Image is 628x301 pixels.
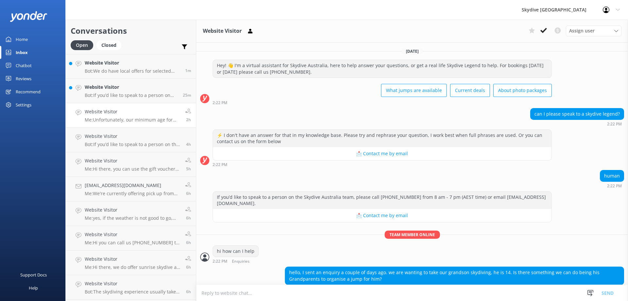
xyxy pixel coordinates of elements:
strong: 2:22 PM [213,163,227,167]
p: Bot: We do have local offers for selected locations. You can check out our current offers at [URL... [85,68,180,74]
span: Sep 24 2025 11:06am (UTC +10:00) Australia/Brisbane [186,264,191,270]
a: Website VisitorMe:Unfortunately, our minimum age for skydive is [DEMOGRAPHIC_DATA], so he is not ... [66,103,196,128]
div: Chatbot [16,59,32,72]
div: Closed [96,40,121,50]
div: Sep 24 2025 02:22pm (UTC +10:00) Australia/Brisbane [530,122,624,126]
div: Reviews [16,72,31,85]
button: 📩 Contact me by email [213,209,551,222]
strong: 2:22 PM [213,259,227,264]
div: Sep 24 2025 02:22pm (UTC +10:00) Australia/Brisbane [600,183,624,188]
a: Closed [96,41,125,48]
div: hello, I sent an enquiry a couple of days ago. we are wanting to take our grandson skydiving, he ... [285,267,624,284]
span: Sep 24 2025 11:05am (UTC +10:00) Australia/Brisbane [186,289,191,294]
span: Enquiries [232,259,250,264]
div: Open [71,40,93,50]
div: Help [29,281,38,294]
button: 📩 Contact me by email [213,147,551,160]
h4: [EMAIL_ADDRESS][DOMAIN_NAME] [85,182,180,189]
a: Website VisitorMe:Hi you can call us [PHONE_NUMBER] to connect to Mission beach team6h [66,226,196,251]
a: Website VisitorBot:If you’d like to speak to a person on the Skydive Australia team, please call ... [66,79,196,103]
div: Inbox [16,46,28,59]
h4: Website Visitor [85,59,180,66]
div: human [600,170,624,181]
h4: Website Visitor [85,255,180,263]
span: Sep 24 2025 04:45pm (UTC +10:00) Australia/Brisbane [183,92,191,98]
p: Bot: If you’d like to speak to a person on the Skydive Australia team, please call [PHONE_NUMBER]... [85,92,178,98]
a: Open [71,41,96,48]
strong: 2:22 PM [607,122,622,126]
p: Bot: If you’d like to speak to a person on the Skydive Australia team, please call [PHONE_NUMBER]... [85,141,181,147]
p: Me: Hi there, you can use the gift voucher before the expiry date to book for any further dates [85,166,180,172]
span: Sep 24 2025 01:03pm (UTC +10:00) Australia/Brisbane [186,141,191,147]
h4: Website Visitor [85,280,181,287]
p: Me: We're currently offering pick up from the majority of our locations. Please check with our te... [85,191,180,197]
p: Me: Hi you can call us [PHONE_NUMBER] to connect to Mission beach team [85,240,180,246]
div: Sep 24 2025 02:22pm (UTC +10:00) Australia/Brisbane [213,259,271,264]
p: Me: Hi there, we do offer sunrise skydive at [GEOGRAPHIC_DATA], but not guarantee for the sunset ... [85,264,180,270]
h2: Conversations [71,25,191,37]
a: Website VisitorBot:We do have local offers for selected locations. You can check out our current ... [66,54,196,79]
p: Me: yes, if the weather is not good to go, our team will contact you to rebook [85,215,180,221]
h3: Website Visitor [203,27,242,35]
div: Hey! 👋 I'm a virtual assistant for Skydive Australia, here to help answer your questions, or get ... [213,60,551,77]
span: Sep 24 2025 11:07am (UTC +10:00) Australia/Brisbane [186,240,191,245]
div: ⚡ I don't have an answer for that in my knowledge base. Please try and rephrase your question, I ... [213,130,551,147]
div: Settings [16,98,31,111]
div: If you’d like to speak to a person on the Skydive Australia team, please call [PHONE_NUMBER] from... [213,192,551,209]
span: Assign user [569,27,595,34]
div: can I please speak to a skydive legend? [531,108,624,120]
span: [DATE] [402,48,423,54]
a: [EMAIL_ADDRESS][DOMAIN_NAME]Me:We're currently offering pick up from the majority of our location... [66,177,196,201]
div: hi how can I help [213,246,258,257]
div: Recommend [16,85,41,98]
div: Assign User [566,26,621,36]
div: Home [16,33,28,46]
a: Website VisitorMe:yes, if the weather is not good to go, our team will contact you to rebook6h [66,201,196,226]
button: About photo packages [493,84,552,97]
div: Support Docs [20,268,47,281]
h4: Website Visitor [85,231,180,238]
button: Current deals [450,84,490,97]
strong: 2:22 PM [607,184,622,188]
p: Me: Unfortunately, our minimum age for skydive is [DEMOGRAPHIC_DATA], so he is not able to do the... [85,117,180,123]
span: Sep 24 2025 05:08pm (UTC +10:00) Australia/Brisbane [185,68,191,73]
button: What jumps are available [381,84,447,97]
span: Team member online [385,231,440,239]
div: Sep 24 2025 02:22pm (UTC +10:00) Australia/Brisbane [213,162,552,167]
a: Website VisitorMe:Hi there, we do offer sunrise skydive at [GEOGRAPHIC_DATA], but not guarantee f... [66,251,196,275]
a: Website VisitorMe:Hi there, you can use the gift voucher before the expiry date to book for any f... [66,152,196,177]
span: Sep 24 2025 11:09am (UTC +10:00) Australia/Brisbane [186,191,191,196]
a: Website VisitorBot:The skydiving experience usually takes a couple of hours, but you should set a... [66,275,196,300]
span: Sep 24 2025 02:34pm (UTC +10:00) Australia/Brisbane [186,117,191,122]
p: Bot: The skydiving experience usually takes a couple of hours, but you should set aside 4 - 5 hou... [85,289,181,295]
h4: Website Visitor [85,133,181,140]
span: Sep 24 2025 11:14am (UTC +10:00) Australia/Brisbane [186,166,191,172]
strong: 2:22 PM [213,101,227,105]
h4: Website Visitor [85,206,180,214]
a: Website VisitorBot:If you’d like to speak to a person on the Skydive Australia team, please call ... [66,128,196,152]
img: yonder-white-logo.png [10,11,47,22]
h4: Website Visitor [85,108,180,115]
h4: Website Visitor [85,157,180,164]
h4: Website Visitor [85,84,178,91]
span: Sep 24 2025 11:08am (UTC +10:00) Australia/Brisbane [186,215,191,221]
div: Sep 24 2025 02:22pm (UTC +10:00) Australia/Brisbane [213,100,552,105]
